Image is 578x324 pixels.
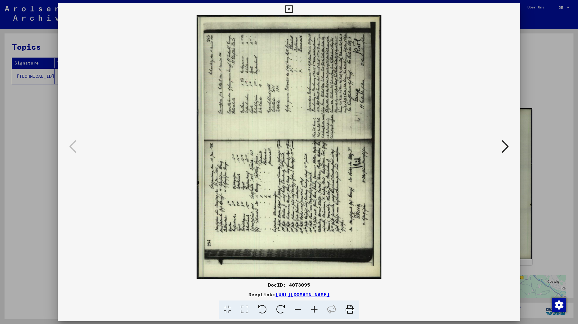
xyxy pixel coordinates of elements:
[275,291,330,297] a: [URL][DOMAIN_NAME]
[58,291,520,298] div: DeepLink:
[552,297,566,312] div: Zustimmung ändern
[552,298,566,312] img: Zustimmung ändern
[78,15,500,279] img: 001.jpg
[58,281,520,288] div: DocID: 4073095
